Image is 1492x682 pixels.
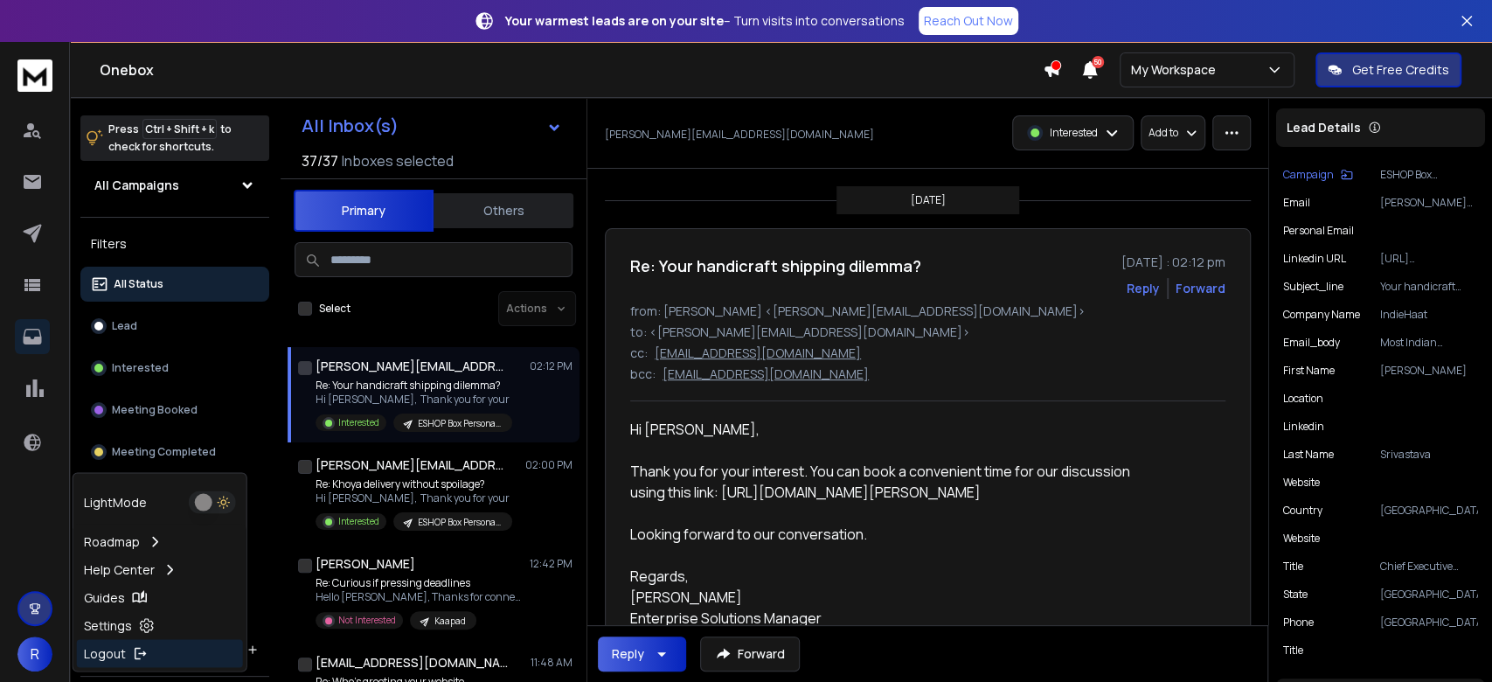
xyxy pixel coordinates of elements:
[663,365,869,383] p: [EMAIL_ADDRESS][DOMAIN_NAME]
[1287,119,1361,136] p: Lead Details
[316,379,512,393] p: Re: Your handicraft shipping dilemma?
[630,344,648,362] p: cc:
[316,576,525,590] p: Re: Curious if pressing deadlines
[530,557,573,571] p: 12:42 PM
[1176,280,1225,297] div: Forward
[84,644,126,662] p: Logout
[338,416,379,429] p: Interested
[1283,336,1340,350] p: Email_body
[17,637,52,672] button: R
[418,516,502,529] p: ESHOP Box Personalization_Opens_[DATE]
[1380,616,1478,630] p: [GEOGRAPHIC_DATA]
[1283,420,1324,434] p: linkedin
[1127,280,1160,297] button: Reply
[94,177,179,194] h1: All Campaigns
[630,324,1225,341] p: to: <[PERSON_NAME][EMAIL_ADDRESS][DOMAIN_NAME]>
[1283,532,1320,546] p: Website
[288,108,576,143] button: All Inbox(s)
[84,588,125,606] p: Guides
[1283,588,1308,602] p: state
[630,461,1141,503] div: Thank you for your interest. You can book a convenient time for our discussion using this link: [...
[1283,168,1353,182] button: Campaign
[77,611,243,639] a: Settings
[598,637,686,672] button: Reply
[84,560,155,578] p: Help Center
[1148,126,1178,140] p: Add to
[100,59,1043,80] h1: Onebox
[316,590,525,604] p: Hello [PERSON_NAME], Thanks for connecteing
[316,491,512,505] p: Hi [PERSON_NAME], Thank you for your
[911,193,946,207] p: [DATE]
[530,359,573,373] p: 02:12 PM
[1092,56,1104,68] span: 50
[80,435,269,470] button: Meeting Completed
[316,555,415,573] h1: [PERSON_NAME]
[630,524,1141,545] div: Looking forward to our conversation.
[1283,504,1322,518] p: country
[531,656,573,670] p: 11:48 AM
[525,458,573,472] p: 02:00 PM
[108,121,232,156] p: Press to check for shortcuts.
[630,587,1141,608] div: [PERSON_NAME]
[316,456,508,474] h1: [PERSON_NAME][EMAIL_ADDRESS][DOMAIN_NAME]
[1283,196,1310,210] p: Email
[84,532,140,550] p: Roadmap
[1380,448,1478,462] p: Srivastava
[655,344,861,362] p: [EMAIL_ADDRESS][DOMAIN_NAME]
[1131,61,1223,79] p: My Workspace
[17,59,52,92] img: logo
[84,616,132,634] p: Settings
[80,168,269,203] button: All Campaigns
[1380,252,1478,266] p: [URL][DOMAIN_NAME][PERSON_NAME]
[630,419,1141,440] div: Hi [PERSON_NAME],
[1283,560,1303,574] p: title
[80,351,269,386] button: Interested
[302,150,338,171] span: 37 / 37
[1283,476,1320,490] p: website
[1352,61,1449,79] p: Get Free Credits
[505,12,724,29] strong: Your warmest leads are on your site
[605,128,874,142] p: [PERSON_NAME][EMAIL_ADDRESS][DOMAIN_NAME]
[630,566,1141,587] div: Regards,
[505,12,905,30] p: – Turn visits into conversations
[1380,168,1478,182] p: ESHOP Box Personalization_Opens_[DATE]
[294,190,434,232] button: Primary
[1050,126,1098,140] p: Interested
[316,477,512,491] p: Re: Khoya delivery without spoilage?
[434,615,466,628] p: Kaapad
[630,254,921,278] h1: Re: Your handicraft shipping dilemma?
[316,654,508,672] h1: [EMAIL_ADDRESS][DOMAIN_NAME]
[1380,280,1478,294] p: Your handicraft shipping dilemma?
[80,232,269,256] h3: Filters
[630,608,1141,629] div: Enterprise Solutions Manager
[1283,644,1303,658] p: Title
[342,150,454,171] h3: Inboxes selected
[1283,224,1354,238] p: Personal Email
[1283,252,1346,266] p: linkedin URL
[1283,280,1343,294] p: Subject_line
[1283,616,1314,630] p: Phone
[112,319,137,333] p: Lead
[1283,364,1335,378] p: First Name
[77,583,243,611] a: Guides
[630,365,656,383] p: bcc:
[316,358,508,375] h1: [PERSON_NAME][EMAIL_ADDRESS][DOMAIN_NAME]
[924,12,1013,30] p: Reach Out Now
[612,645,644,663] div: Reply
[302,117,399,135] h1: All Inbox(s)
[700,637,800,672] button: Forward
[1380,308,1478,322] p: IndieHaat
[114,277,163,291] p: All Status
[80,267,269,302] button: All Status
[1315,52,1461,87] button: Get Free Credits
[630,303,1225,320] p: from: [PERSON_NAME] <[PERSON_NAME][EMAIL_ADDRESS][DOMAIN_NAME]>
[319,302,350,316] label: Select
[418,417,502,430] p: ESHOP Box Personalization_Opens_[DATE]
[77,555,243,583] a: Help Center
[1380,504,1478,518] p: [GEOGRAPHIC_DATA]
[142,119,217,139] span: Ctrl + Shift + k
[1283,392,1323,406] p: location
[1283,448,1334,462] p: Last Name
